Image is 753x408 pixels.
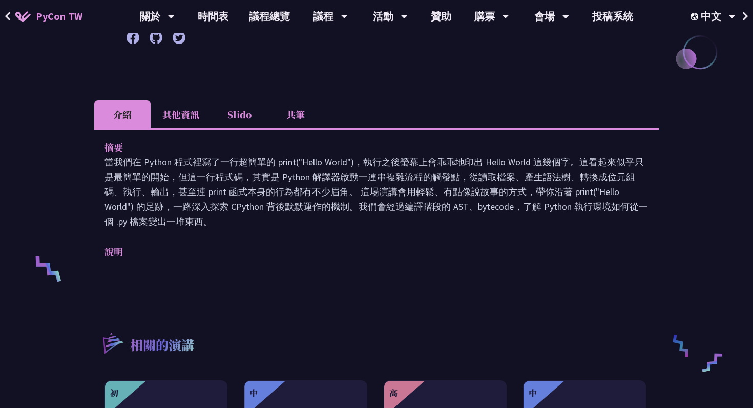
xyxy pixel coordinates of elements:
div: 初 [110,387,118,399]
div: 高 [389,387,398,399]
img: Home icon of PyCon TW 2025 [15,11,31,22]
p: 摘要 [104,140,628,155]
li: 共筆 [267,100,324,128]
li: 其他資訊 [151,100,211,128]
p: 相關的演講 [130,336,194,356]
div: 中 [249,387,258,399]
div: 中 [529,387,537,399]
img: r3.8d01567.svg [88,318,137,368]
span: PyCon TW [36,9,82,24]
a: PyCon TW [5,4,93,29]
img: Locale Icon [691,13,701,20]
li: Slido [211,100,267,128]
li: 介紹 [94,100,151,128]
p: 當我們在 Python 程式裡寫了一行超簡單的 print("Hello World")，執行之後螢幕上會乖乖地印出 Hello World 這幾個字。這看起來似乎只是最簡單的開始，但這一行程式... [104,155,649,229]
p: 說明 [104,244,628,259]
